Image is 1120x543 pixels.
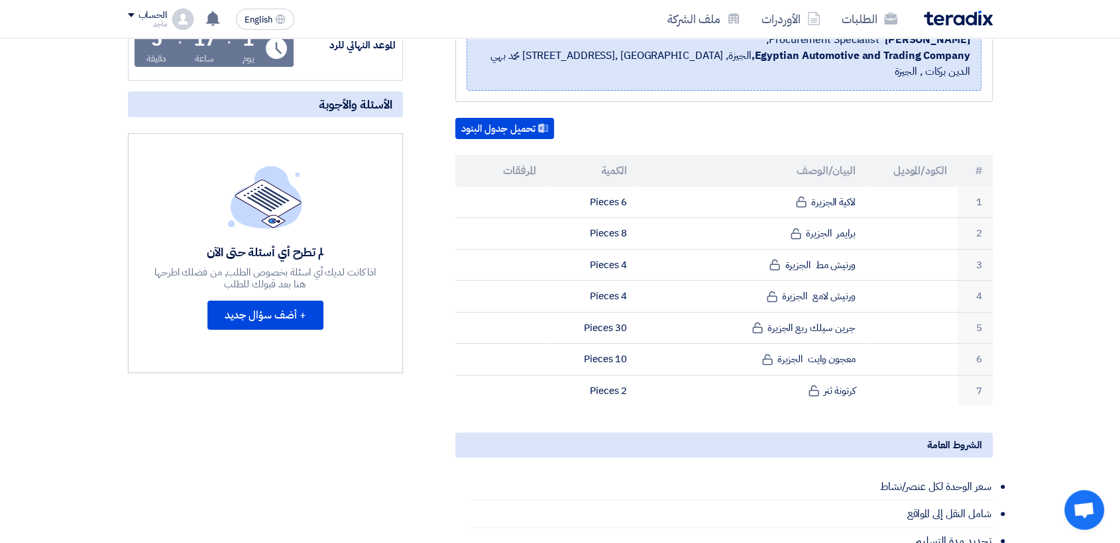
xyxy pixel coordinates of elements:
[195,52,214,66] div: ساعة
[638,281,866,313] td: ورنيش لامع الجزيرة
[128,21,167,28] div: ماجد
[151,30,162,49] div: 5
[958,249,993,281] td: 3
[766,32,879,48] span: Procurement Specialist,
[958,375,993,406] td: 7
[638,344,866,375] td: معجون وايت الجزيرة
[927,438,982,452] span: الشروط العامة
[546,344,638,375] td: 10 Pieces
[638,155,866,187] th: البيان/الوصف
[831,3,908,34] a: الطلبات
[958,312,993,344] td: 5
[958,281,993,313] td: 4
[546,312,638,344] td: 30 Pieces
[546,187,638,218] td: 6 Pieces
[546,155,638,187] th: الكمية
[751,48,970,64] b: Egyptian Automotive and Trading Company,
[469,501,993,528] li: شامل النقل إلى المواقع
[958,344,993,375] td: 6
[455,155,547,187] th: المرفقات
[546,218,638,250] td: 8 Pieces
[958,155,993,187] th: #
[866,155,958,187] th: الكود/الموديل
[638,218,866,250] td: برايمر الجزيرة
[546,375,638,406] td: 2 Pieces
[139,10,167,21] div: الحساب
[469,473,993,501] li: سعر الوحدة لكل عنصر/نشاط
[243,30,254,49] div: 1
[236,9,294,30] button: English
[227,26,231,50] div: :
[638,249,866,281] td: ورنيش مط الجزيرة
[958,187,993,218] td: 1
[152,266,378,290] div: اذا كانت لديك أي اسئلة بخصوص الطلب, من فضلك اطرحها هنا بعد قبولك للطلب
[638,312,866,344] td: جرين سيلك ربع الجزيرة
[885,32,970,48] span: [PERSON_NAME]
[638,375,866,406] td: كرتونة ثنر
[1064,490,1104,530] div: Open chat
[455,118,554,139] button: تحميل جدول البنود
[228,166,302,228] img: empty_state_list.svg
[657,3,751,34] a: ملف الشركة
[194,30,216,49] div: 17
[478,48,970,79] span: الجيزة, [GEOGRAPHIC_DATA] ,[STREET_ADDRESS] محمد بهي الدين بركات , الجيزة
[146,52,167,66] div: دقيقة
[638,187,866,218] td: لاكية الجزيرة
[751,3,831,34] a: الأوردرات
[245,15,272,25] span: English
[546,281,638,313] td: 4 Pieces
[242,52,254,66] div: يوم
[152,244,378,260] div: لم تطرح أي أسئلة حتى الآن
[958,218,993,250] td: 2
[924,11,993,26] img: Teradix logo
[178,26,182,50] div: :
[296,38,396,53] div: الموعد النهائي للرد
[172,9,194,30] img: profile_test.png
[319,97,392,112] span: الأسئلة والأجوبة
[546,249,638,281] td: 4 Pieces
[207,301,323,330] button: + أضف سؤال جديد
